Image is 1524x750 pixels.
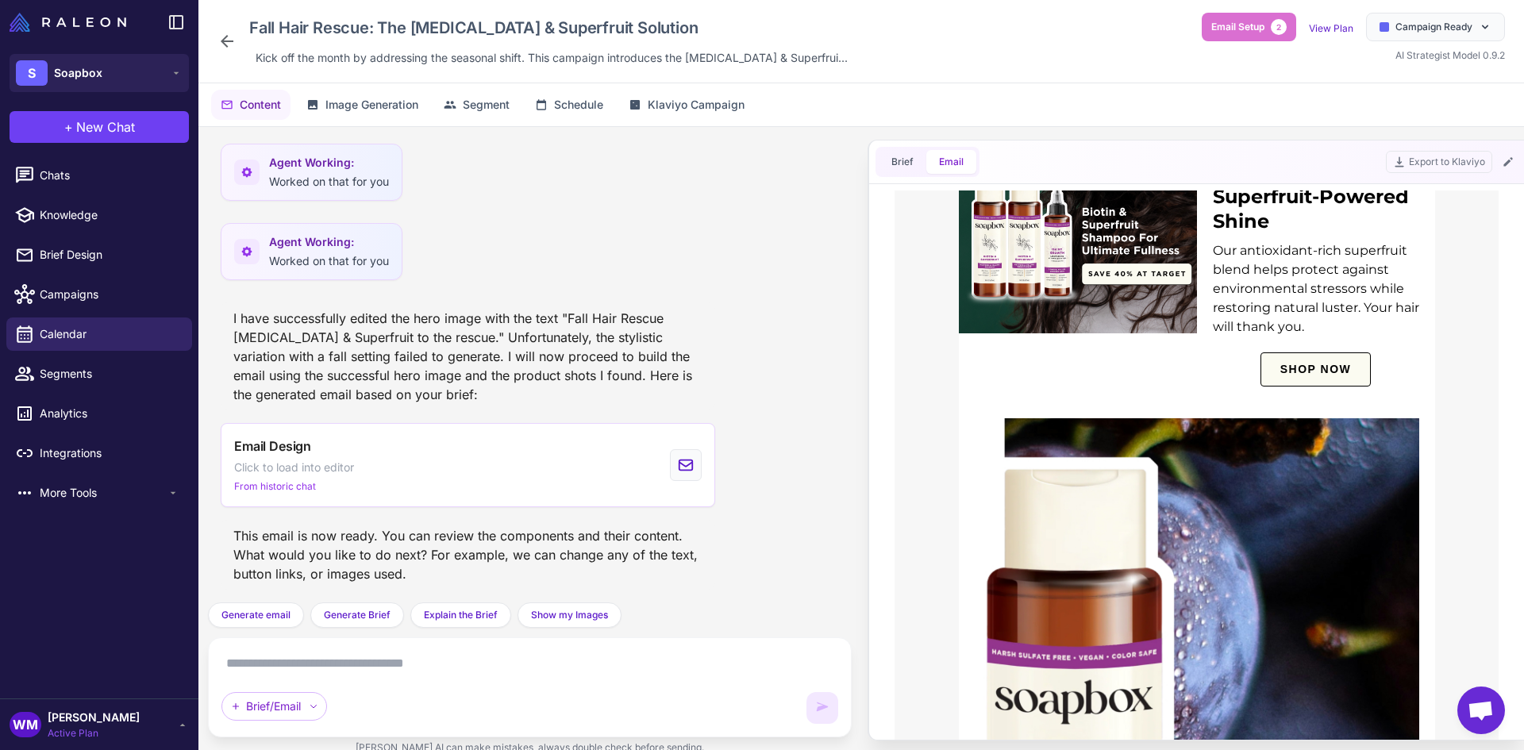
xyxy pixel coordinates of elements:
[648,96,745,113] span: Klaviyo Campaign
[434,90,519,120] button: Segment
[324,608,391,622] span: Generate Brief
[1202,13,1296,41] button: Email Setup2
[211,90,291,120] button: Content
[40,246,179,263] span: Brief Design
[48,709,140,726] span: [PERSON_NAME]
[64,117,73,137] span: +
[1309,22,1353,34] a: View Plan
[1395,20,1472,34] span: Campaign Ready
[48,726,140,740] span: Active Plan
[318,51,525,146] div: Our antioxidant-rich superfruit blend helps protect against environmental stressors while restori...
[424,608,498,622] span: Explain the Brief
[40,365,179,383] span: Segments
[619,90,754,120] button: Klaviyo Campaign
[256,49,848,67] span: Kick off the month by addressing the seasonal shift. This campaign introduces the [MEDICAL_DATA] ...
[367,163,476,195] span: SHOP NOW
[234,437,311,456] span: Email Design
[1271,19,1287,35] span: 2
[1395,49,1505,61] span: AI Strategist Model 0.9.2
[1211,20,1264,34] span: Email Setup
[40,286,179,303] span: Campaigns
[1457,687,1505,734] div: Open chat
[269,233,389,251] span: Agent Working:
[366,162,477,196] a: SHOP NOW
[221,608,291,622] span: Generate email
[6,357,192,390] a: Segments
[40,484,167,502] span: More Tools
[40,167,179,184] span: Chats
[6,238,192,271] a: Brief Design
[879,150,926,174] button: Brief
[531,608,608,622] span: Show my Images
[40,206,179,224] span: Knowledge
[243,13,854,43] div: Click to edit campaign name
[221,520,715,590] div: This email is now ready. You can review the components and their content. What would you like to ...
[10,54,189,92] button: SSoapbox
[10,111,189,143] button: +New Chat
[410,602,511,628] button: Explain the Brief
[6,397,192,430] a: Analytics
[6,278,192,311] a: Campaigns
[1499,152,1518,171] button: Edit Email
[234,459,354,476] span: Click to load into editor
[40,405,179,422] span: Analytics
[1386,151,1492,173] button: Export to Klaviyo
[269,254,389,267] span: Worked on that for you
[6,317,192,351] a: Calendar
[76,117,135,137] span: New Chat
[40,444,179,462] span: Integrations
[926,150,976,174] button: Email
[234,479,316,494] span: From historic chat
[518,602,622,628] button: Show my Images
[249,46,854,70] div: Click to edit description
[269,175,389,188] span: Worked on that for you
[240,96,281,113] span: Content
[6,159,192,192] a: Chats
[10,13,126,32] img: Raleon Logo
[325,96,418,113] span: Image Generation
[310,602,404,628] button: Generate Brief
[269,154,389,171] span: Agent Working:
[525,90,613,120] button: Schedule
[297,90,428,120] button: Image Generation
[10,712,41,737] div: WM
[16,60,48,86] div: S
[54,64,102,82] span: Soapbox
[221,692,327,721] div: Brief/Email
[221,302,715,410] div: I have successfully edited the hero image with the text "Fall Hair Rescue [MEDICAL_DATA] & Superf...
[40,325,179,343] span: Calendar
[6,437,192,470] a: Integrations
[10,13,133,32] a: Raleon Logo
[554,96,603,113] span: Schedule
[6,198,192,232] a: Knowledge
[463,96,510,113] span: Segment
[208,602,304,628] button: Generate email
